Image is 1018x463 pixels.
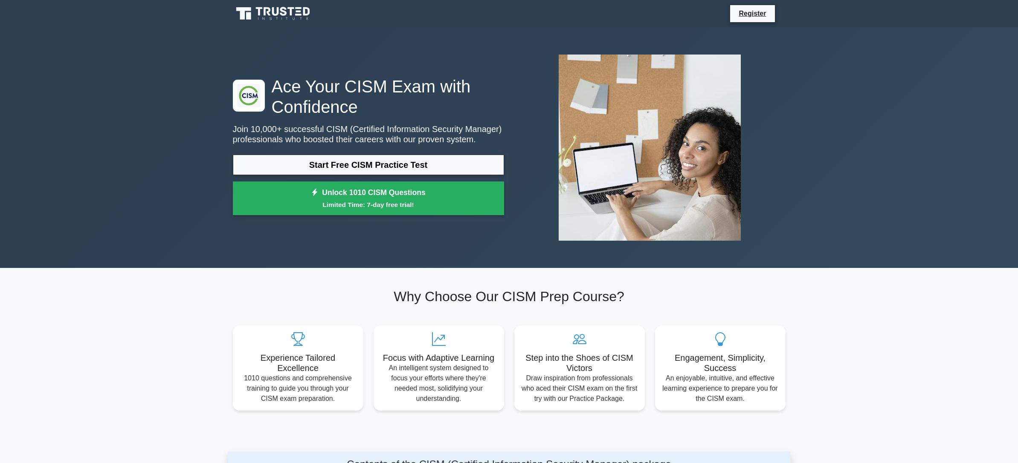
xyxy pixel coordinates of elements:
h1: Ace Your CISM Exam with Confidence [233,76,504,117]
p: An enjoyable, intuitive, and effective learning experience to prepare you for the CISM exam. [662,373,779,404]
p: 1010 questions and comprehensive training to guide you through your CISM exam preparation. [240,373,357,404]
a: Register [734,8,771,19]
h5: Step into the Shoes of CISM Victors [521,353,638,373]
small: Limited Time: 7-day free trial! [244,200,493,210]
h5: Engagement, Simplicity, Success [662,353,779,373]
a: Start Free CISM Practice Test [233,155,504,175]
p: Draw inspiration from professionals who aced their CISM exam on the first try with our Practice P... [521,373,638,404]
h5: Focus with Adaptive Learning [380,353,497,363]
p: An intelligent system designed to focus your efforts where they're needed most, solidifying your ... [380,363,497,404]
p: Join 10,000+ successful CISM (Certified Information Security Manager) professionals who boosted t... [233,124,504,144]
h2: Why Choose Our CISM Prep Course? [233,288,786,305]
h5: Experience Tailored Excellence [240,353,357,373]
a: Unlock 1010 CISM QuestionsLimited Time: 7-day free trial! [233,181,504,216]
